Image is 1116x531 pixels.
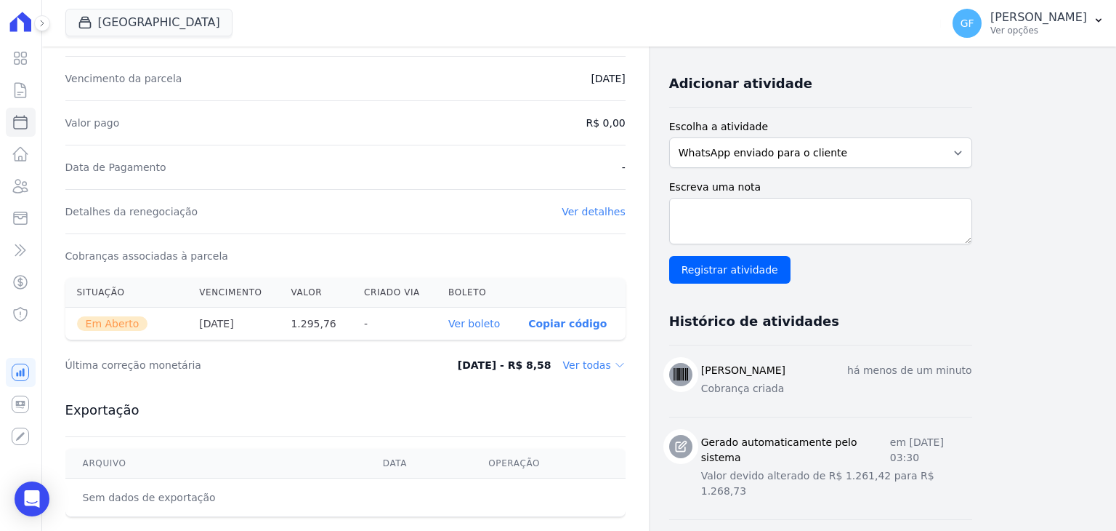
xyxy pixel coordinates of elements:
[941,3,1116,44] button: GF [PERSON_NAME] Ver opções
[77,316,148,331] span: Em Aberto
[65,249,228,263] dt: Cobranças associadas à parcela
[471,449,625,479] th: Operação
[279,308,352,340] th: 1.295,76
[669,75,812,92] h3: Adicionar atividade
[352,308,437,340] th: -
[437,278,517,308] th: Boleto
[701,435,890,466] h3: Gerado automaticamente pelo sistema
[448,318,500,330] a: Ver boleto
[669,180,972,195] label: Escreva uma nota
[990,10,1087,25] p: [PERSON_NAME]
[187,278,279,308] th: Vencimento
[591,71,625,86] dd: [DATE]
[669,119,972,135] label: Escolha a atividade
[562,206,626,217] a: Ver detalhes
[365,449,471,479] th: Data
[961,18,974,28] span: GF
[890,435,972,466] p: em [DATE] 03:30
[669,256,790,284] input: Registrar atividade
[701,363,785,378] h3: [PERSON_NAME]
[65,449,365,479] th: Arquivo
[65,278,188,308] th: Situação
[622,160,626,175] dd: -
[563,358,626,372] dd: Ver todas
[669,313,839,330] h3: Histórico de atividades
[65,358,397,372] dt: Última correção monetária
[65,402,626,419] h3: Exportação
[279,278,352,308] th: Valor
[15,482,49,516] div: Open Intercom Messenger
[65,71,182,86] dt: Vencimento da parcela
[65,160,166,175] dt: Data de Pagamento
[65,9,232,36] button: [GEOGRAPHIC_DATA]
[586,116,625,130] dd: R$ 0,00
[528,318,607,330] button: Copiar código
[65,204,198,219] dt: Detalhes da renegociação
[65,479,365,517] td: Sem dados de exportação
[458,358,551,372] dd: [DATE] - R$ 8,58
[352,278,437,308] th: Criado via
[847,363,972,378] p: há menos de um minuto
[701,468,972,499] p: Valor devido alterado de R$ 1.261,42 para R$ 1.268,73
[990,25,1087,36] p: Ver opções
[701,381,972,396] p: Cobrança criada
[65,116,120,130] dt: Valor pago
[187,308,279,340] th: [DATE]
